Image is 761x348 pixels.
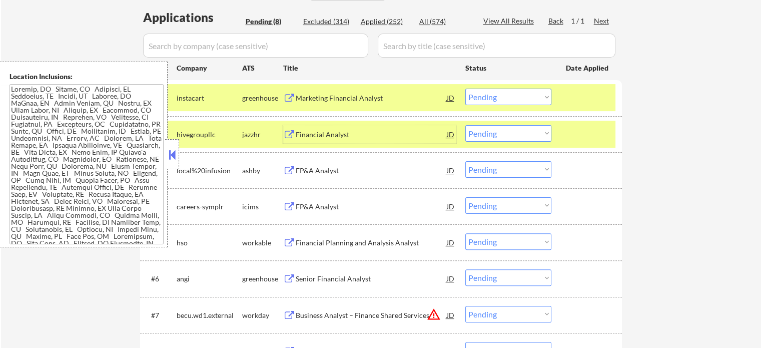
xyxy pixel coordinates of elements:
[465,59,551,77] div: Status
[246,17,296,27] div: Pending (8)
[446,89,456,107] div: JD
[143,34,368,58] input: Search by company (case sensitive)
[242,310,283,320] div: workday
[296,202,447,212] div: FP&A Analyst
[419,17,469,27] div: All (574)
[483,16,537,26] div: View All Results
[143,12,242,24] div: Applications
[571,16,594,26] div: 1 / 1
[177,130,242,140] div: hivegroupllc
[177,63,242,73] div: Company
[446,125,456,143] div: JD
[242,63,283,73] div: ATS
[296,310,447,320] div: Business Analyst – Finance Shared Services
[427,307,441,321] button: warning_amber
[548,16,564,26] div: Back
[242,274,283,284] div: greenhouse
[378,34,615,58] input: Search by title (case sensitive)
[283,63,456,73] div: Title
[151,310,169,320] div: #7
[296,166,447,176] div: FP&A Analyst
[446,161,456,179] div: JD
[177,238,242,248] div: hso
[177,93,242,103] div: instacart
[446,197,456,215] div: JD
[296,130,447,140] div: Financial Analyst
[177,166,242,176] div: local%20infusion
[242,238,283,248] div: workable
[177,202,242,212] div: careers-symplr
[296,238,447,248] div: Financial Planning and Analysis Analyst
[242,93,283,103] div: greenhouse
[361,17,411,27] div: Applied (252)
[177,310,242,320] div: becu.wd1.external
[296,93,447,103] div: Marketing Financial Analyst
[566,63,610,73] div: Date Applied
[151,274,169,284] div: #6
[242,166,283,176] div: ashby
[303,17,353,27] div: Excluded (314)
[242,130,283,140] div: jazzhr
[242,202,283,212] div: icims
[296,274,447,284] div: Senior Financial Analyst
[446,306,456,324] div: JD
[594,16,610,26] div: Next
[446,269,456,287] div: JD
[177,274,242,284] div: angi
[446,233,456,251] div: JD
[10,72,164,82] div: Location Inclusions:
